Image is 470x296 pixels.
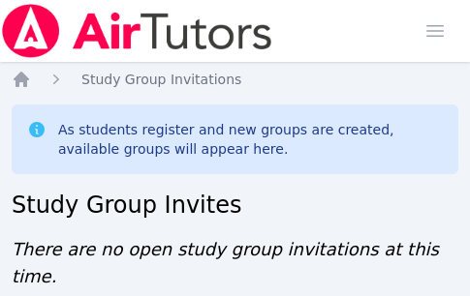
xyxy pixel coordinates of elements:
div: As students register and new groups are created, available groups will appear here. [58,120,443,159]
h2: Study Group Invites [12,190,458,221]
span: Study Group Invitations [81,72,241,87]
nav: Breadcrumb [12,70,458,89]
a: Study Group Invitations [81,70,241,89]
span: There are no open study group invitations at this time. [12,239,439,286]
